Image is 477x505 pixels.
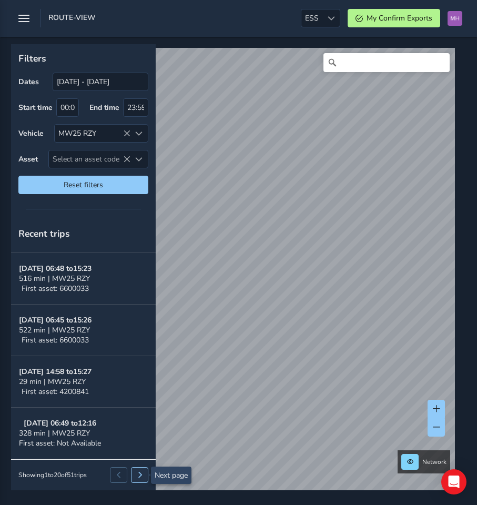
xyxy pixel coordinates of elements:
[26,180,140,190] span: Reset filters
[89,103,119,113] label: End time
[19,428,90,438] span: 328 min | MW25 RZY
[24,418,96,428] strong: [DATE] 06:49 to 12:16
[11,305,156,356] button: [DATE] 06:45 to15:26522 min | MW25 RZYFirst asset: 6600033
[48,13,96,27] span: route-view
[18,77,39,87] label: Dates
[18,154,38,164] label: Asset
[15,48,455,502] canvas: Map
[18,471,87,479] div: Showing 1 to 20 of 51 trips
[448,11,462,26] img: diamond-layout
[18,176,148,194] button: Reset filters
[22,387,89,397] span: First asset: 4200841
[19,325,90,335] span: 522 min | MW25 RZY
[18,103,53,113] label: Start time
[18,128,44,138] label: Vehicle
[18,227,70,240] span: Recent trips
[11,253,156,305] button: [DATE] 06:48 to15:23516 min | MW25 RZYFirst asset: 6600033
[49,150,130,168] span: Select an asset code
[19,274,90,284] span: 516 min | MW25 RZY
[55,125,130,142] div: MW25 RZY
[19,264,92,274] strong: [DATE] 06:48 to 15:23
[348,9,440,27] button: My Confirm Exports
[11,356,156,408] button: [DATE] 14:58 to15:2729 min | MW25 RZYFirst asset: 4200841
[422,458,446,466] span: Network
[18,52,148,65] p: Filters
[22,284,89,294] span: First asset: 6600033
[130,150,148,168] div: Select an asset code
[367,13,432,23] span: My Confirm Exports
[19,377,86,387] span: 29 min | MW25 RZY
[22,335,89,345] span: First asset: 6600033
[441,469,466,494] div: Open Intercom Messenger
[19,438,101,448] span: First asset: Not Available
[11,408,156,459] button: [DATE] 06:49 to12:16328 min | MW25 RZYFirst asset: Not Available
[301,9,322,27] span: ESS
[323,53,450,72] input: Hae
[19,367,92,377] strong: [DATE] 14:58 to 15:27
[19,315,92,325] strong: [DATE] 06:45 to 15:26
